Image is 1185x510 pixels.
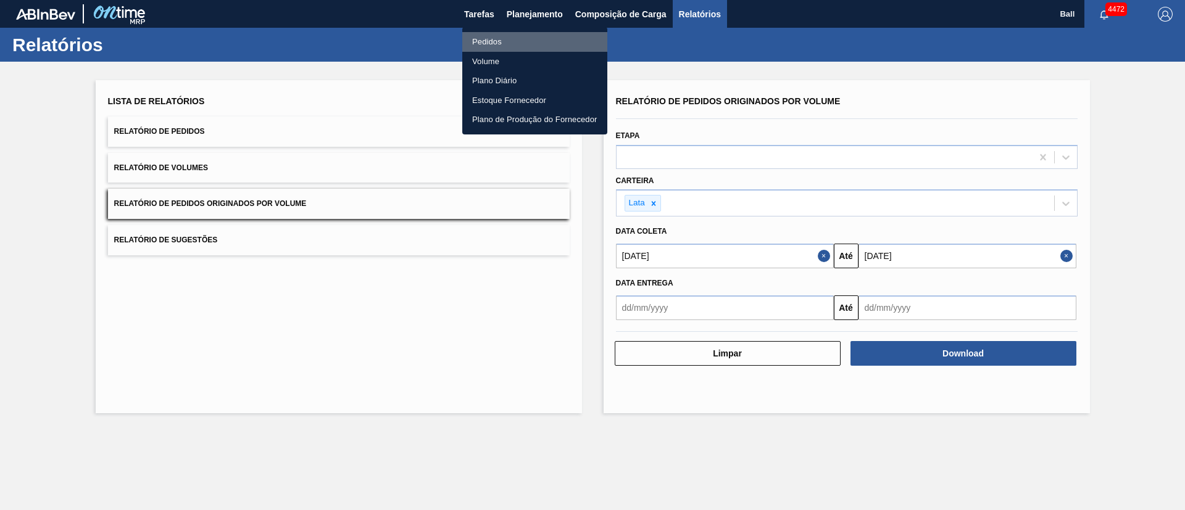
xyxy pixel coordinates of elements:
[462,52,607,72] a: Volume
[462,110,607,130] a: Plano de Produção do Fornecedor
[462,91,607,110] a: Estoque Fornecedor
[462,32,607,52] a: Pedidos
[462,71,607,91] a: Plano Diário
